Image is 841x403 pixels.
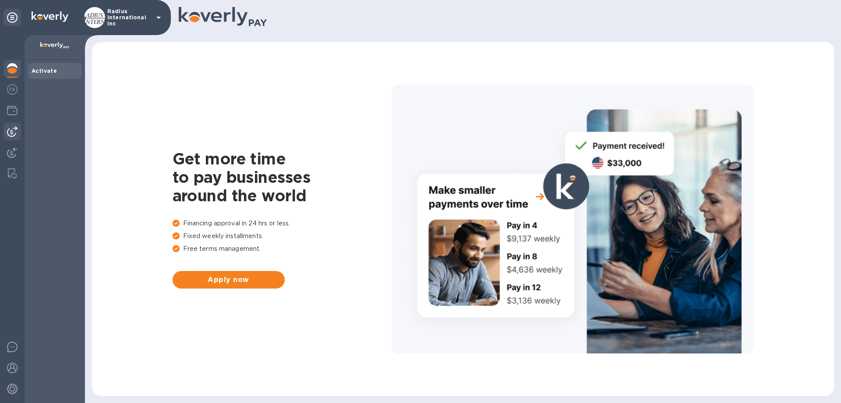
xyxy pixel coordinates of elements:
p: Fixed weekly installments. [173,232,392,241]
b: Activate [32,68,57,74]
span: Apply now [180,275,278,285]
div: Unpin categories [4,9,21,26]
img: Logo [32,11,68,22]
img: Wallets [7,105,18,116]
h1: Get more time to pay businesses around the world [173,150,392,205]
button: Apply now [173,271,285,289]
img: Foreign exchange [7,84,18,95]
p: Financing approval in 24 hrs or less. [173,219,392,228]
p: Free terms management. [173,244,392,253]
p: Radius International Inc [107,8,151,27]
